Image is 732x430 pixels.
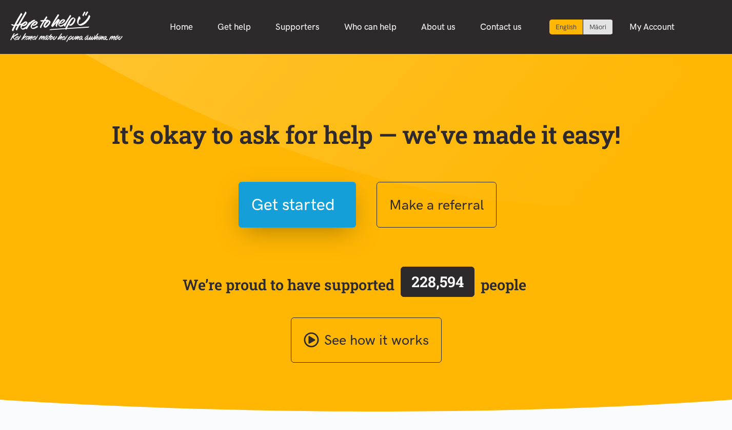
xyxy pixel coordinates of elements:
[291,317,442,363] a: See how it works
[239,182,356,228] button: Get started
[251,192,335,218] span: Get started
[549,20,613,34] div: Language toggle
[394,265,481,305] a: 228,594
[617,16,687,38] a: My Account
[183,265,526,305] span: We’re proud to have supported people
[110,120,623,149] p: It's okay to ask for help — we've made it easy!
[263,16,332,38] a: Supporters
[332,16,409,38] a: Who can help
[583,20,612,34] a: Switch to Te Reo Māori
[10,11,123,42] img: Home
[205,16,263,38] a: Get help
[468,16,534,38] a: Contact us
[377,182,497,228] button: Make a referral
[411,272,464,291] span: 228,594
[549,20,583,34] div: Current language
[157,16,205,38] a: Home
[409,16,468,38] a: About us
